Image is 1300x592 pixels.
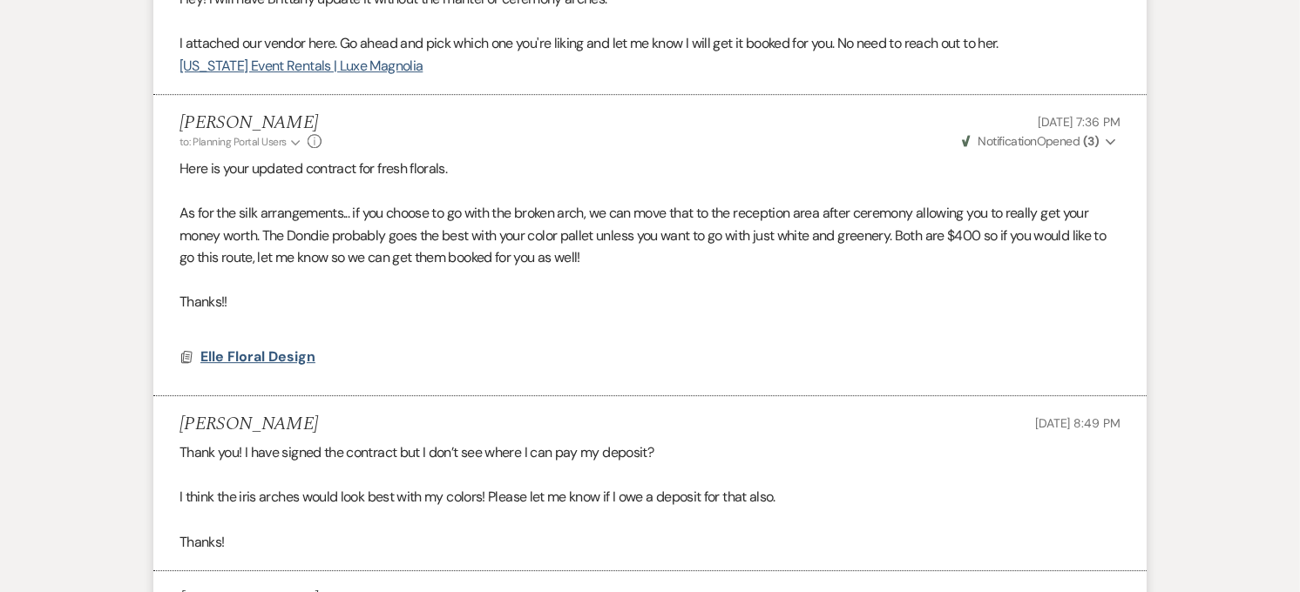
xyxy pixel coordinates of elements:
span: to: Planning Portal Users [179,135,287,149]
button: NotificationOpened (3) [959,132,1121,151]
p: I think the iris arches would look best with my colors! Please let me know if I owe a deposit for... [179,486,1121,508]
p: Thank you! I have signed the contract but I don’t see where I can pay my deposit? [179,441,1121,464]
p: Thanks! [179,531,1121,554]
span: Opened [962,133,1099,149]
span: Notification [978,133,1036,149]
p: I attached our vendor here. Go ahead and pick which one you're liking and let me know I will get ... [179,32,1121,55]
h5: [PERSON_NAME] [179,414,318,435]
a: [US_STATE] Event Rentals | Luxe Magnolia [179,57,423,75]
p: As for the silk arrangements... if you choose to go with the broken arch, we can move that to the... [179,202,1121,269]
p: Thanks!! [179,291,1121,313]
h5: [PERSON_NAME] [179,112,322,134]
button: Elle Floral Design [200,346,320,367]
span: [DATE] 8:49 PM [1035,415,1121,431]
span: Elle Floral Design [200,347,315,366]
strong: ( 3 ) [1083,133,1099,149]
button: to: Planning Portal Users [179,134,303,150]
span: [DATE] 7:36 PM [1038,114,1121,130]
p: Here is your updated contract for fresh florals. [179,158,1121,180]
